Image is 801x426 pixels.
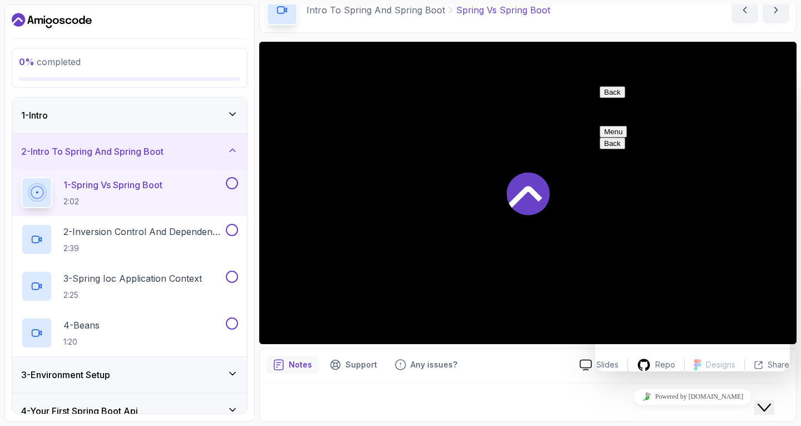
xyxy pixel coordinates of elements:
h3: 1 - Intro [21,109,48,122]
p: Any issues? [411,359,457,370]
p: Intro To Spring And Spring Boot [306,3,445,17]
span: 0 % [19,56,34,67]
h3: 2 - Intro To Spring And Spring Boot [21,145,164,158]
button: 3-Environment Setup [12,357,247,393]
button: 3-Spring Ioc Application Context2:25 [21,271,238,302]
button: Support button [323,356,384,374]
span: completed [19,56,81,67]
iframe: chat widget [754,381,790,415]
p: 1 - Spring Vs Spring Boot [63,178,162,192]
p: Support [345,359,377,370]
p: 1:20 [63,336,100,347]
button: 1-Spring Vs Spring Boot2:02 [21,177,238,208]
button: 4-Beans1:20 [21,317,238,349]
h3: 4 - Your First Spring Boot Api [21,404,138,418]
button: notes button [266,356,319,374]
iframe: chat widget [595,384,790,409]
button: 2-Intro To Spring And Spring Boot [12,134,247,169]
p: 2:25 [63,290,202,301]
button: Feedback button [388,356,464,374]
h3: 3 - Environment Setup [21,368,110,381]
p: 4 - Beans [63,319,100,332]
iframe: chat widget [595,82,790,371]
p: Spring Vs Spring Boot [456,3,550,17]
p: 2 - Inversion Control And Dependency Injection [63,225,224,238]
a: Slides [571,359,627,371]
p: 2:39 [63,243,224,254]
button: 1-Intro [12,97,247,133]
button: 2-Inversion Control And Dependency Injection2:39 [21,224,238,255]
a: Dashboard [12,12,92,30]
p: 2:02 [63,196,162,207]
p: 3 - Spring Ioc Application Context [63,272,202,285]
p: Notes [289,359,312,370]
